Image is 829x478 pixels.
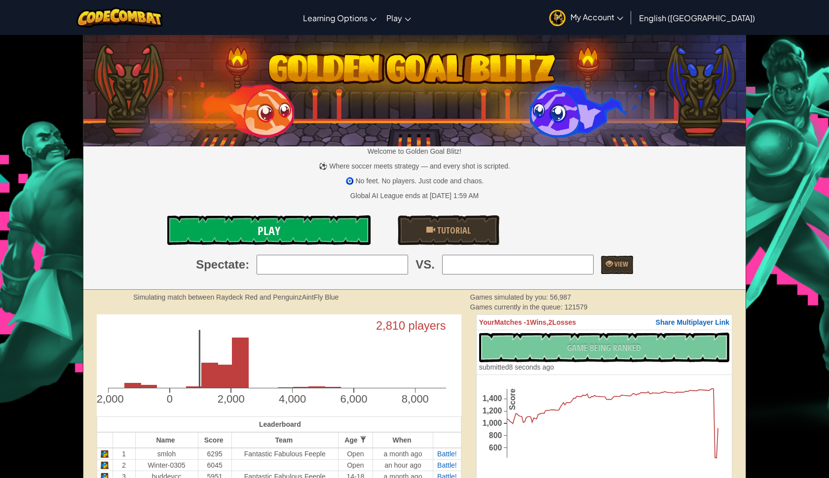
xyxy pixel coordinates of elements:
a: My Account [544,2,628,33]
text: 800 [489,431,502,440]
span: Learning Options [303,13,368,23]
a: Play [381,4,416,31]
span: Play [258,223,280,239]
td: 6045 [198,460,231,471]
img: CodeCombat logo [76,7,163,28]
a: Battle! [437,461,457,469]
span: Your [479,318,494,326]
th: Score [198,432,231,448]
text: 1,200 [483,407,502,415]
td: Fantastic Fabulous Feeple [231,448,338,460]
span: Wins, [530,318,548,326]
div: 8 seconds ago [479,362,554,372]
span: 121579 [565,303,588,311]
span: Losses [552,318,576,326]
p: ⚽ Where soccer meets strategy — and every shot is scripted. [83,161,746,171]
a: Battle! [437,450,457,458]
th: 1 2 [476,315,732,330]
a: Learning Options [298,4,381,31]
a: Tutorial [398,215,499,245]
text: Score [508,389,517,410]
th: Name [135,432,198,448]
span: English ([GEOGRAPHIC_DATA]) [639,13,755,23]
td: 1 [113,448,135,460]
text: -2,000 [93,393,123,405]
td: a month ago [373,448,433,460]
td: Open [338,448,373,460]
span: Matches - [494,318,527,326]
p: Welcome to Golden Goal Blitz! [83,146,746,156]
text: 600 [489,444,502,452]
div: Global AI League ends at [DATE] 1:59 AM [350,191,479,201]
td: an hour ago [373,460,433,471]
span: Share Multiplayer Link [656,318,729,326]
text: 2,810 players [376,320,446,333]
span: Games currently in the queue: [470,303,565,311]
td: Winter-0305 [135,460,198,471]
th: When [373,432,433,448]
span: submitted [479,363,509,371]
strong: Simulating match between Raydeck Red and PenguinzAintFly Blue [133,293,339,301]
text: 0 [167,393,173,405]
span: 56,987 [550,293,571,301]
td: Open [338,460,373,471]
a: English ([GEOGRAPHIC_DATA]) [634,4,760,31]
span: Tutorial [435,224,471,237]
p: 🧿 No feet. No players. Just code and chaos. [83,176,746,186]
text: 2,000 [218,393,245,405]
span: My Account [570,12,623,22]
span: : [245,256,249,273]
text: 1,400 [483,395,502,403]
text: 4,000 [279,393,306,405]
td: 2 [113,460,135,471]
span: View [613,259,628,269]
img: avatar [549,10,565,26]
span: VS. [415,256,435,273]
text: 6,000 [340,393,367,405]
img: Golden Goal [83,31,746,146]
text: 1,000 [483,419,502,427]
td: 6295 [198,448,231,460]
th: Age [338,432,373,448]
text: 8,000 [402,393,429,405]
th: Team [231,432,338,448]
span: Games simulated by you: [470,293,550,301]
span: Leaderboard [259,420,301,428]
span: Play [386,13,402,23]
span: Spectate [196,256,245,273]
td: smloh [135,448,198,460]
